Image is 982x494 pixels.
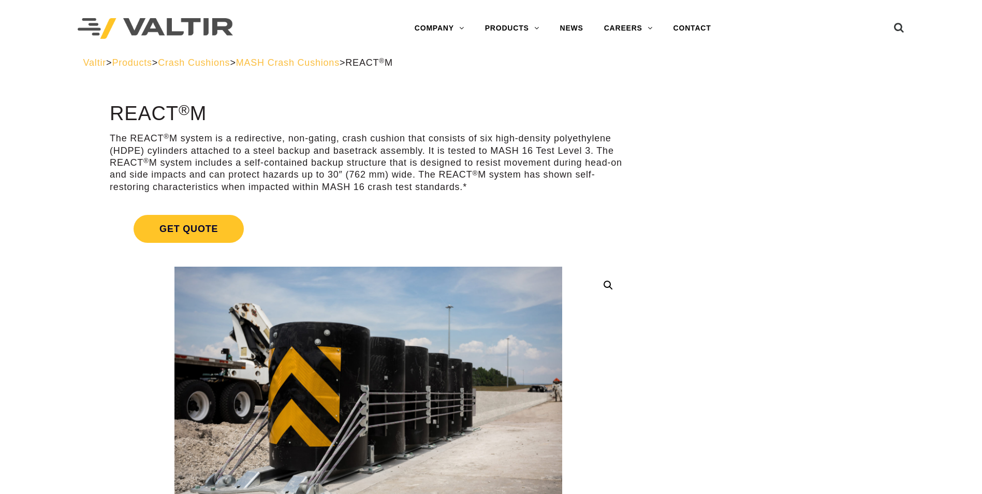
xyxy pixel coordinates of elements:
[404,18,475,39] a: COMPANY
[110,202,627,255] a: Get Quote
[78,18,233,39] img: Valtir
[475,18,550,39] a: PRODUCTS
[472,169,478,177] sup: ®
[110,103,627,125] h1: REACT M
[134,215,244,243] span: Get Quote
[83,57,106,68] a: Valtir
[179,101,190,118] sup: ®
[379,57,385,65] sup: ®
[663,18,722,39] a: CONTACT
[236,57,340,68] a: MASH Crash Cushions
[110,133,627,193] p: The REACT M system is a redirective, non-gating, crash cushion that consists of six high-density ...
[158,57,230,68] a: Crash Cushions
[112,57,152,68] a: Products
[550,18,594,39] a: NEWS
[164,133,169,140] sup: ®
[594,18,663,39] a: CAREERS
[83,57,899,69] div: > > > >
[345,57,393,68] span: REACT M
[143,157,149,165] sup: ®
